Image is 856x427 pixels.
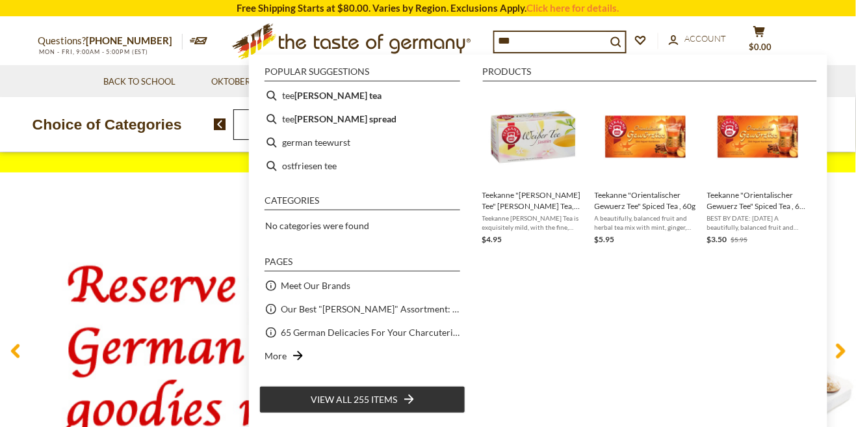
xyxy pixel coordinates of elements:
a: Back to School [103,75,175,89]
img: previous arrow [214,118,226,130]
span: $4.95 [482,234,502,244]
li: teewurst spread [259,107,465,131]
li: Our Best "[PERSON_NAME]" Assortment: 33 Choices For The Grillabend [259,297,465,321]
span: BEST BY DATE: [DATE] A beautifully, balanced fruit and herbal tea mix with mint, ginger, and [DOM... [707,213,809,232]
b: [PERSON_NAME] spread [294,111,396,126]
b: [PERSON_NAME] tea [294,88,382,103]
a: [PHONE_NUMBER] [86,34,173,46]
span: $0.00 [749,42,772,52]
span: View all 255 items [311,393,398,407]
span: $5.95 [731,236,748,243]
a: Teekanne Orientalischer GewurzteeTeekanne "Orientalischer Gewuerz Tee" Spiced Tea , 60g - SALEBES... [707,89,809,246]
a: 65 German Delicacies For Your Charcuterie Board [281,325,460,340]
li: Products [483,67,817,81]
span: Teekanne [PERSON_NAME] Tea is exquisitely mild, with the fine, flowery taste of jasmine. Growing ... [482,213,584,232]
li: german teewurst [259,131,465,154]
li: Meet Our Brands [259,274,465,297]
li: ostfriesen tee [259,154,465,178]
li: Teekanne "Weisser Tee" White Jasmine Tea, 20 ct. [477,84,590,251]
span: Teekanne "Orientalischer Gewuerz Tee" Spiced Tea , 60g - SALE [707,189,809,212]
a: Teekanne "Weiber Tee" JasminTeekanne "[PERSON_NAME] Tee" [PERSON_NAME] Tea, 20 ct.Teekanne [PERSO... [482,89,584,246]
a: Teekanne Orientalischer GewurzteeTeekanne "Orientalischer Gewuerz Tee" Spiced Tea , 60gA beautifu... [595,89,697,246]
span: $3.50 [707,234,727,244]
a: Click here for details. [527,2,619,14]
li: Categories [265,196,460,210]
button: $0.00 [740,25,779,58]
li: More [259,344,465,368]
img: Teekanne "Weiber Tee" Jasmin [486,89,580,184]
p: Questions? [38,33,183,49]
li: Teekanne "Orientalischer Gewuerz Tee" Spiced Tea , 60g - SALE [702,84,814,251]
li: Teekanne "Orientalischer Gewuerz Tee" Spiced Tea , 60g [590,84,702,251]
a: Meet Our Brands [281,278,350,293]
li: 65 German Delicacies For Your Charcuterie Board [259,321,465,344]
span: A beautifully, balanced fruit and herbal tea mix with mint, ginger, and [DOMAIN_NAME] can enjoy t... [595,213,697,232]
img: Teekanne Orientalischer Gewurztee [599,89,693,184]
span: Teekanne "[PERSON_NAME] Tee" [PERSON_NAME] Tea, 20 ct. [482,189,584,212]
li: teekanne tea [259,84,465,107]
span: $5.95 [595,234,615,244]
span: Teekanne "Orientalischer Gewuerz Tee" Spiced Tea , 60g [595,189,697,212]
span: Account [685,33,727,44]
li: Popular suggestions [265,67,460,81]
img: Teekanne Orientalischer Gewurztee [711,89,805,184]
li: Pages [265,257,460,271]
a: Account [669,32,727,46]
span: No categories were found [265,220,369,231]
li: View all 255 items [259,386,465,413]
a: Oktoberfest [211,75,278,89]
span: MON - FRI, 9:00AM - 5:00PM (EST) [38,48,149,55]
a: Our Best "[PERSON_NAME]" Assortment: 33 Choices For The Grillabend [281,301,460,316]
